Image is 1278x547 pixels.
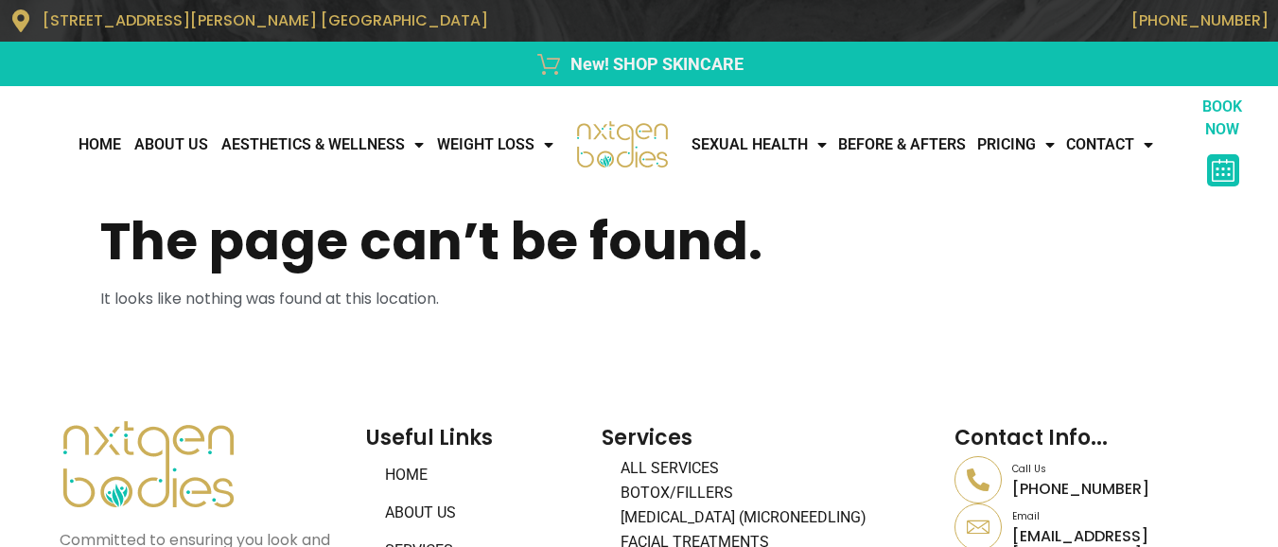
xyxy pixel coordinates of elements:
a: AESTHETICS & WELLNESS [215,126,430,164]
nav: Menu [686,126,1185,164]
a: [MEDICAL_DATA] (Microneedling) [602,505,937,530]
a: Pricing [972,126,1060,164]
a: About Us [128,126,215,164]
a: Call Us [1012,462,1046,476]
h2: Contact Info... [954,419,1218,456]
h1: The page can’t be found. [100,210,1179,273]
nav: Menu [9,126,560,164]
p: [PHONE_NUMBER] [649,11,1269,29]
p: [PHONE_NUMBER] [1012,480,1218,498]
h2: Useful Links [366,419,583,456]
a: Home [366,456,583,494]
a: About Us [366,494,583,532]
span: New! SHOP SKINCARE [566,51,744,77]
a: CONTACT [1060,126,1159,164]
a: Email [1012,509,1040,523]
a: Sexual Health [686,126,832,164]
p: BOOK NOW [1185,96,1260,141]
span: [STREET_ADDRESS][PERSON_NAME] [GEOGRAPHIC_DATA] [43,9,488,31]
a: Home [72,126,128,164]
a: Before & Afters [832,126,972,164]
a: BOTOX/FILLERS [602,481,937,505]
h2: Services [602,419,937,456]
a: All Services [602,456,937,481]
a: New! SHOP SKINCARE [9,51,1269,77]
a: WEIGHT LOSS [430,126,560,164]
p: It looks like nothing was found at this location. [100,288,1179,310]
a: Call Us [954,456,1002,503]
